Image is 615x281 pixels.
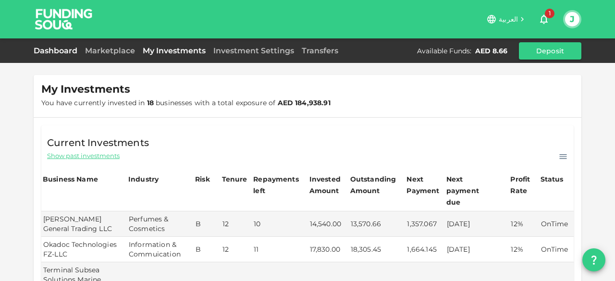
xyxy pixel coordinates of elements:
div: Status [541,173,565,185]
td: OnTime [539,237,574,262]
td: Information & Commuication [127,237,194,262]
div: Next Payment [406,173,443,196]
a: Investment Settings [209,46,298,55]
div: Risk [195,173,214,185]
a: Dashboard [34,46,81,55]
div: Next payment due [446,173,494,208]
td: 10 [252,211,307,237]
span: Current Investments [47,135,149,150]
td: B [194,237,221,262]
div: Tenure [222,173,247,185]
div: Outstanding Amount [350,173,398,196]
div: Industry [128,173,159,185]
div: AED 8.66 [475,46,507,56]
td: OnTime [539,211,574,237]
div: Profit Rate [510,173,537,196]
div: Invested Amount [309,173,347,196]
a: My Investments [139,46,209,55]
td: 1,357.067 [405,211,444,237]
td: 12 [221,211,252,237]
div: Repayments left [253,173,301,196]
button: 1 [534,10,553,29]
td: 11 [252,237,307,262]
td: Perfumes & Cosmetics [127,211,194,237]
button: J [565,12,579,26]
td: 17,830.00 [308,237,349,262]
td: 12 [221,237,252,262]
button: Deposit [519,42,581,60]
td: [DATE] [445,237,509,262]
td: B [194,211,221,237]
span: You have currently invested in businesses with a total exposure of [41,98,331,107]
span: My Investments [41,83,130,96]
td: 1,664.145 [405,237,444,262]
td: [PERSON_NAME] General Trading LLC [41,211,127,237]
div: Business Name [43,173,98,185]
span: Show past investments [47,151,120,160]
td: 12% [509,211,539,237]
button: question [582,248,605,271]
a: Transfers [298,46,342,55]
td: 12% [509,237,539,262]
td: 14,540.00 [308,211,349,237]
td: 18,305.45 [349,237,406,262]
div: Available Funds : [417,46,471,56]
strong: 18 [147,98,154,107]
strong: AED 184,938.91 [278,98,331,107]
td: [DATE] [445,211,509,237]
a: Marketplace [81,46,139,55]
span: 1 [545,9,554,18]
td: Okadoc Technologies FZ-LLC [41,237,127,262]
span: العربية [499,15,518,24]
td: 13,570.66 [349,211,406,237]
